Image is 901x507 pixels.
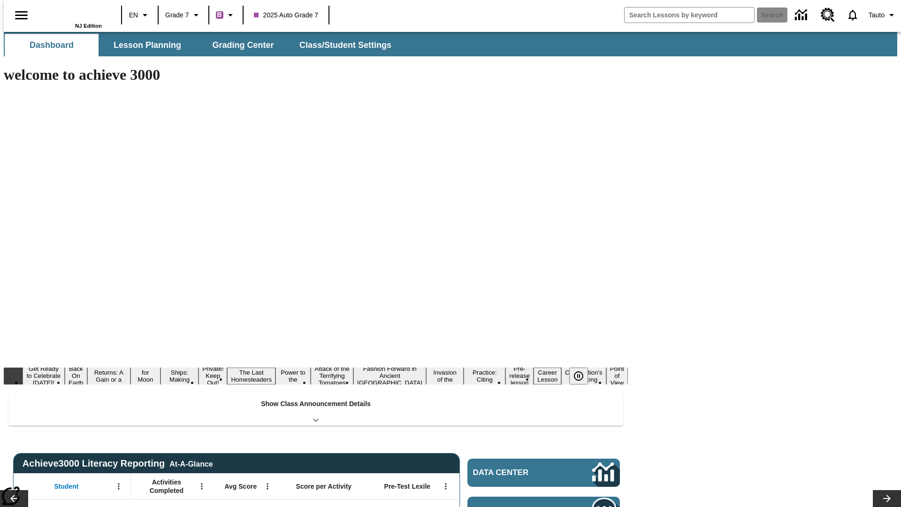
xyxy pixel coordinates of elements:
span: Data Center [473,468,561,477]
a: Resource Center, Will open in new tab [815,2,840,28]
button: Slide 16 Point of View [606,364,628,388]
div: Home [41,3,102,29]
span: 2025 Auto Grade 7 [254,10,319,20]
a: Home [41,4,102,23]
a: Data Center [789,2,815,28]
button: Pause [569,368,588,384]
span: Activities Completed [136,478,198,495]
button: Slide 5 Cruise Ships: Making Waves [160,361,199,392]
div: At-A-Glance [169,458,213,469]
button: Open Menu [260,479,275,493]
div: SubNavbar [4,34,400,56]
button: Slide 7 The Last Homesteaders [227,368,275,384]
button: Grade: Grade 7, Select a grade [161,7,206,23]
span: Pre-Test Lexile [384,482,431,491]
button: Slide 3 Free Returns: A Gain or a Drain? [87,361,130,392]
span: Grade 7 [165,10,189,20]
button: Open Menu [112,479,126,493]
button: Dashboard [5,34,99,56]
button: Slide 9 Attack of the Terrifying Tomatoes [311,364,353,388]
button: Boost Class color is purple. Change class color [212,7,240,23]
span: Avg Score [224,482,257,491]
div: SubNavbar [4,32,897,56]
span: Tauto [869,10,885,20]
span: Student [54,482,78,491]
button: Slide 11 The Invasion of the Free CD [426,361,464,392]
span: EN [129,10,138,20]
button: Slide 13 Pre-release lesson [505,364,534,388]
a: Notifications [840,3,865,27]
span: NJ Edition [75,23,102,29]
span: Achieve3000 Literacy Reporting [23,458,213,469]
div: Pause [569,368,597,384]
button: Open side menu [8,1,35,29]
button: Slide 6 Private! Keep Out! [199,364,227,388]
button: Profile/Settings [865,7,901,23]
button: Slide 8 Solar Power to the People [275,361,311,392]
button: Class/Student Settings [292,34,399,56]
button: Language: EN, Select a language [125,7,155,23]
p: Show Class Announcement Details [261,399,371,409]
h1: welcome to achieve 3000 [4,66,628,84]
button: Slide 10 Fashion Forward in Ancient Rome [353,364,426,388]
a: Data Center [467,459,620,487]
button: Grading Center [196,34,290,56]
button: Open Menu [195,479,209,493]
button: Slide 15 The Constitution's Balancing Act [561,361,606,392]
button: Slide 1 Get Ready to Celebrate Juneteenth! [23,364,65,388]
button: Slide 12 Mixed Practice: Citing Evidence [464,361,505,392]
span: B [217,9,222,21]
div: Show Class Announcement Details [8,393,623,426]
button: Slide 4 Time for Moon Rules? [130,361,160,392]
span: Score per Activity [296,482,352,491]
button: Lesson Planning [100,34,194,56]
button: Lesson carousel, Next [873,490,901,507]
button: Open Menu [439,479,453,493]
button: Slide 14 Career Lesson [534,368,561,384]
input: search field [625,8,754,23]
button: Slide 2 Back On Earth [65,364,87,388]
